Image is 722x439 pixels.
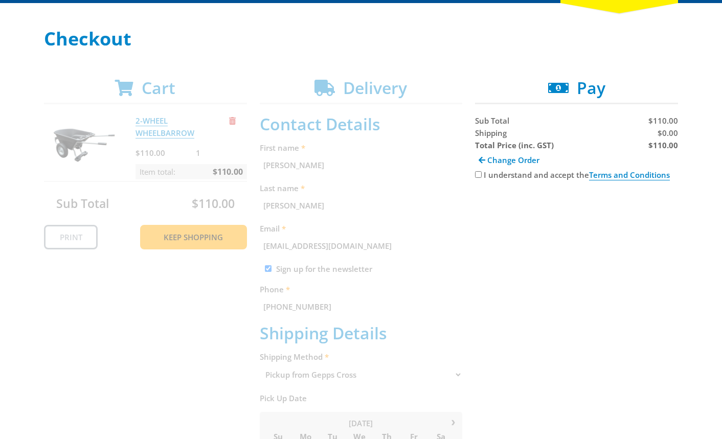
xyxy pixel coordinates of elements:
strong: Total Price (inc. GST) [475,140,554,150]
span: Pay [577,77,605,99]
span: $110.00 [648,115,678,126]
span: Shipping [475,128,507,138]
a: Change Order [475,151,543,169]
span: Change Order [487,155,539,165]
span: $0.00 [658,128,678,138]
input: Please accept the terms and conditions. [475,171,482,178]
span: Sub Total [475,115,509,126]
a: Terms and Conditions [589,170,670,180]
h1: Checkout [44,29,678,49]
label: I understand and accept the [484,170,670,180]
strong: $110.00 [648,140,678,150]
